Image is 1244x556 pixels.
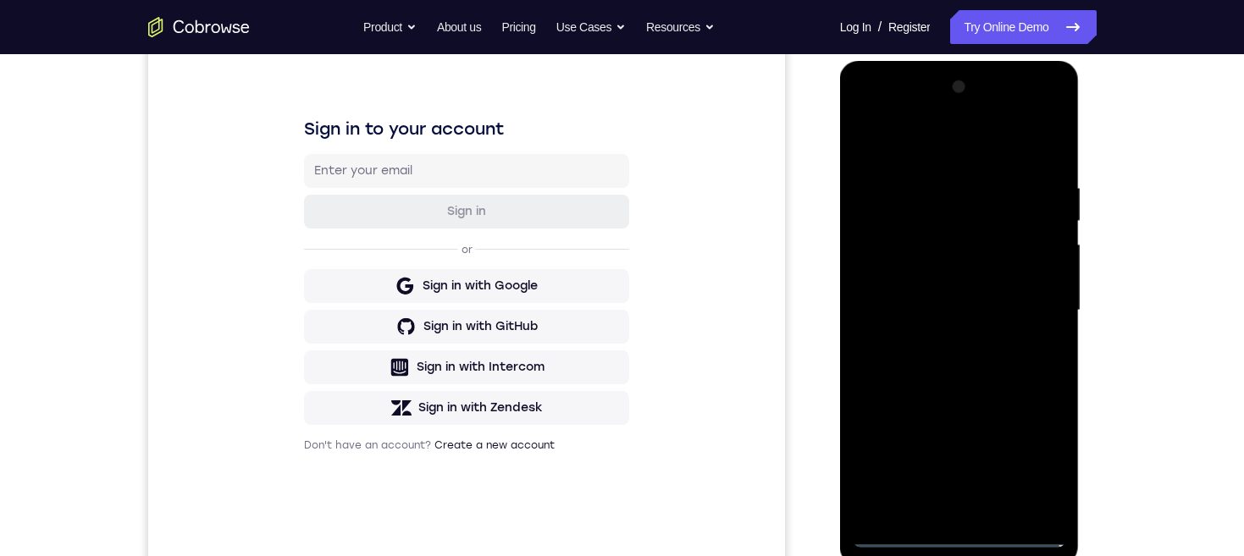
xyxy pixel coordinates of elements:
[156,390,481,424] button: Sign in with Zendesk
[878,17,882,37] span: /
[275,317,390,334] div: Sign in with GitHub
[646,10,715,44] button: Resources
[268,358,396,375] div: Sign in with Intercom
[156,438,481,451] p: Don't have an account?
[310,242,328,256] p: or
[156,194,481,228] button: Sign in
[156,268,481,302] button: Sign in with Google
[556,10,626,44] button: Use Cases
[363,10,417,44] button: Product
[888,10,930,44] a: Register
[286,438,406,450] a: Create a new account
[274,277,390,294] div: Sign in with Google
[437,10,481,44] a: About us
[950,10,1096,44] a: Try Online Demo
[156,350,481,383] button: Sign in with Intercom
[156,116,481,140] h1: Sign in to your account
[156,309,481,343] button: Sign in with GitHub
[166,162,471,179] input: Enter your email
[840,10,871,44] a: Log In
[148,17,250,37] a: Go to the home page
[270,399,395,416] div: Sign in with Zendesk
[501,10,535,44] a: Pricing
